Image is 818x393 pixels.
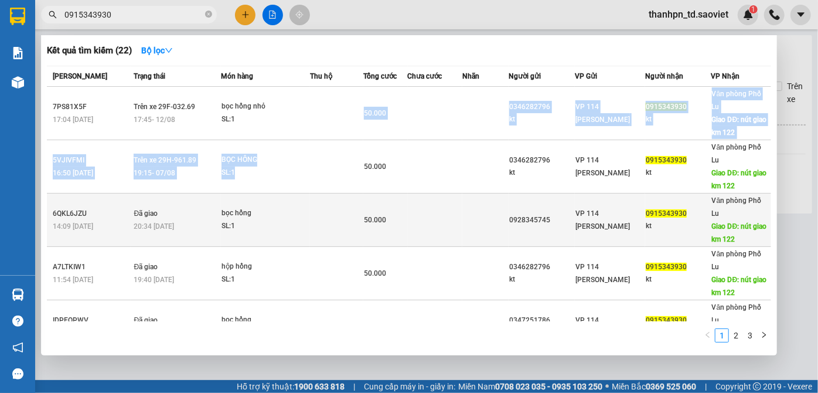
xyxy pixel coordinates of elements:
[575,156,630,177] span: VP 114 [PERSON_NAME]
[509,113,574,126] div: kt
[575,263,630,284] span: VP 114 [PERSON_NAME]
[646,209,687,218] span: 0915343930
[221,220,309,233] div: SL: 1
[712,116,767,137] span: Giao DĐ: nút giao km 122
[646,263,687,271] span: 0915343930
[646,273,711,286] div: kt
[711,72,740,80] span: VP Nhận
[53,276,93,284] span: 11:54 [DATE]
[53,169,93,177] span: 16:50 [DATE]
[310,72,332,80] span: Thu hộ
[509,154,574,167] div: 0346282796
[646,113,711,126] div: kt
[704,331,711,338] span: left
[53,116,93,124] span: 17:04 [DATE]
[757,328,771,343] button: right
[221,207,309,220] div: bọc hồng
[53,101,130,113] div: 7PS81X5F
[364,162,386,171] span: 50.000
[575,72,597,80] span: VP Gửi
[701,328,715,343] button: left
[64,8,203,21] input: Tìm tên, số ĐT hoặc mã đơn
[364,216,386,224] span: 50.000
[701,328,715,343] li: Previous Page
[364,109,386,117] span: 50.000
[134,316,158,324] span: Đã giao
[715,329,728,342] a: 1
[645,72,683,80] span: Người nhận
[509,273,574,286] div: kt
[575,316,630,337] span: VP 114 [PERSON_NAME]
[141,46,173,55] strong: Bộ lọc
[509,314,574,327] div: 0347251786
[712,90,762,111] span: Văn phòng Phố Lu
[509,261,574,273] div: 0346282796
[221,154,309,167] div: BỌC HỒNG
[646,220,711,232] div: kt
[205,9,212,21] span: close-circle
[12,47,24,59] img: solution-icon
[646,316,687,324] span: 0915343930
[712,222,767,243] span: Giao DĐ: nút giao km 122
[221,314,309,327] div: bọc hồng
[730,329,742,342] a: 2
[205,11,212,18] span: close-circle
[47,45,132,57] h3: Kết quả tìm kiếm ( 22 )
[743,328,757,343] li: 3
[53,314,130,327] div: IDPEQPWV
[715,328,729,343] li: 1
[712,276,767,297] span: Giao DĐ: nút giao km 122
[712,250,762,271] span: Văn phòng Phố Lu
[132,41,182,60] button: Bộ lọcdown
[134,156,196,164] span: Trên xe 29H-961.89
[49,11,57,19] span: search
[12,76,24,89] img: warehouse-icon
[646,156,687,164] span: 0915343930
[53,261,130,273] div: A7LTKIW1
[53,222,93,231] span: 14:09 [DATE]
[134,276,174,284] span: 19:40 [DATE]
[712,196,762,218] span: Văn phòng Phố Lu
[134,263,158,271] span: Đã giao
[646,103,687,111] span: 0915343930
[12,316,23,327] span: question-circle
[10,8,25,25] img: logo-vxr
[53,72,107,80] span: [PERSON_NAME]
[134,116,175,124] span: 17:45 - 12/08
[134,72,165,80] span: Trạng thái
[509,72,541,80] span: Người gửi
[221,113,309,126] div: SL: 1
[134,169,175,177] span: 19:15 - 07/08
[408,72,442,80] span: Chưa cước
[729,328,743,343] li: 2
[462,72,479,80] span: Nhãn
[364,269,386,277] span: 50.000
[575,103,630,124] span: VP 114 [PERSON_NAME]
[221,273,309,286] div: SL: 1
[509,167,574,179] div: kt
[134,103,195,111] span: Trên xe 29F-032.69
[646,167,711,179] div: kt
[712,169,767,190] span: Giao DĐ: nút giao km 122
[712,303,762,324] span: Văn phòng Phố Lu
[165,46,173,55] span: down
[12,342,23,353] span: notification
[134,209,158,218] span: Đã giao
[363,72,397,80] span: Tổng cước
[221,260,309,273] div: hộp hồng
[12,289,24,301] img: warehouse-icon
[53,154,130,167] div: 5VJIVFMI
[509,214,574,226] div: 0928345745
[757,328,771,343] li: Next Page
[509,101,574,113] div: 0346282796
[134,222,174,231] span: 20:34 [DATE]
[53,208,130,220] div: 6QKL6JZU
[744,329,756,342] a: 3
[712,143,762,164] span: Văn phòng Phố Lu
[221,167,309,179] div: SL: 1
[761,331,768,338] span: right
[575,209,630,231] span: VP 114 [PERSON_NAME]
[221,72,253,80] span: Món hàng
[221,100,309,113] div: bọc hồng nhỏ
[12,368,23,380] span: message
